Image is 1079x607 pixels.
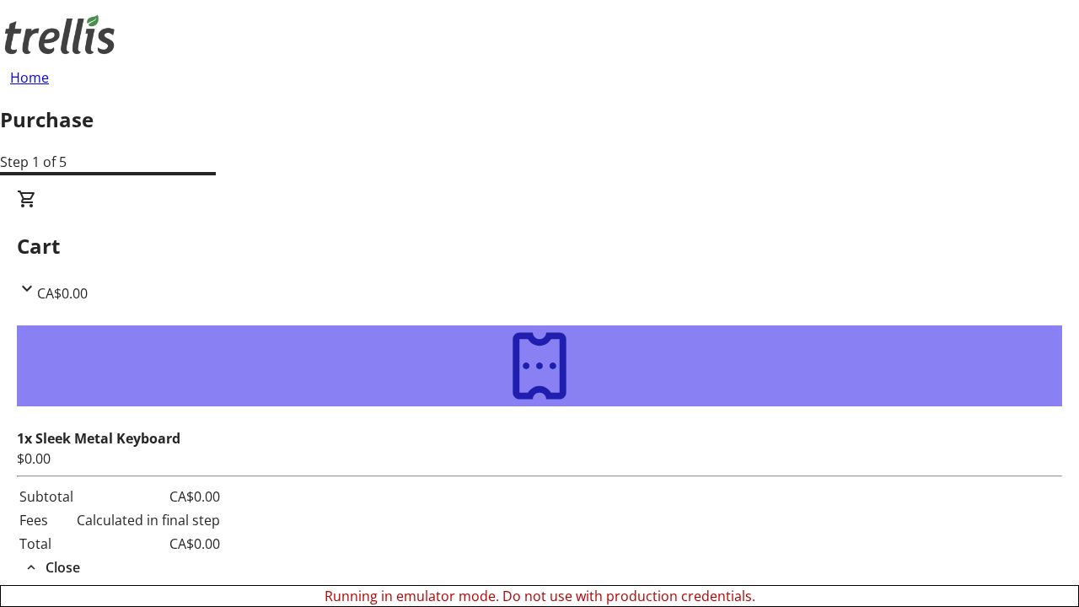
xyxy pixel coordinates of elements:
div: $0.00 [17,449,1062,469]
td: Calculated in final step [76,509,221,531]
div: CartCA$0.00 [17,303,1062,578]
span: Close [46,557,80,577]
td: Subtotal [19,486,74,508]
td: CA$0.00 [76,533,221,555]
div: CartCA$0.00 [17,189,1062,303]
span: CA$0.00 [37,284,88,303]
strong: 1x Sleek Metal Keyboard [17,429,180,448]
h2: Cart [17,231,1062,261]
td: Total [19,533,74,555]
button: Close [17,557,87,577]
td: Fees [19,509,74,531]
td: CA$0.00 [76,486,221,508]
